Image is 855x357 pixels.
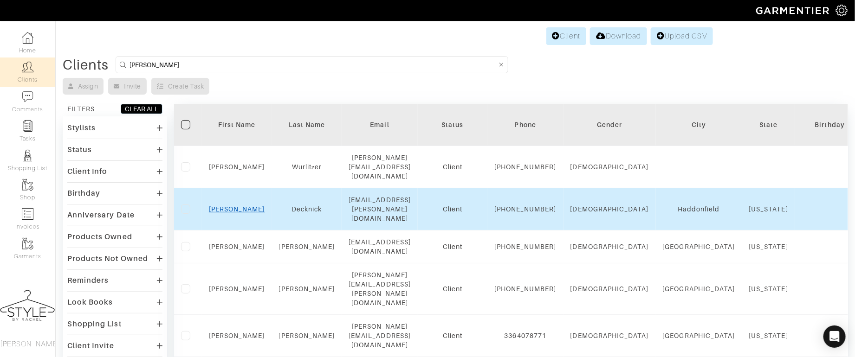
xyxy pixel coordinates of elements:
div: [DEMOGRAPHIC_DATA] [570,284,649,293]
div: Status [425,120,480,129]
div: [US_STATE] [749,331,789,340]
div: Products Owned [67,232,132,242]
img: garments-icon-b7da505a4dc4fd61783c78ac3ca0ef83fa9d6f193b1c9dc38574b1d14d53ca28.png [22,179,33,191]
a: [PERSON_NAME] [209,163,265,171]
div: Gender [570,120,649,129]
div: [EMAIL_ADDRESS][PERSON_NAME][DOMAIN_NAME] [349,195,411,223]
a: Client [546,27,586,45]
img: orders-icon-0abe47150d42831381b5fb84f609e132dff9fe21cb692f30cb5eec754e2cba89.png [22,208,33,220]
a: Download [590,27,647,45]
div: Client [425,331,480,340]
a: [PERSON_NAME] [209,332,265,339]
div: 3364078771 [494,331,557,340]
div: Products Not Owned [67,254,148,263]
div: [PERSON_NAME][EMAIL_ADDRESS][DOMAIN_NAME] [349,322,411,350]
div: Client Invite [67,341,114,351]
div: City [663,120,735,129]
div: State [749,120,789,129]
div: Anniversary Date [67,210,135,220]
img: clients-icon-6bae9207a08558b7cb47a8932f037763ab4055f8c8b6bfacd5dc20c3e0201464.png [22,61,33,73]
div: [DEMOGRAPHIC_DATA] [570,204,649,214]
div: Look Books [67,298,113,307]
div: FILTERS [67,104,95,114]
div: [EMAIL_ADDRESS][DOMAIN_NAME] [349,237,411,256]
div: First Name [209,120,265,129]
a: [PERSON_NAME] [209,205,265,213]
div: [PHONE_NUMBER] [494,284,557,293]
th: Toggle SortBy [272,104,342,146]
a: [PERSON_NAME] [279,285,335,293]
div: [US_STATE] [749,284,789,293]
img: comment-icon-a0a6a9ef722e966f86d9cbdc48e553b5cf19dbc54f86b18d962a5391bc8f6eb6.png [22,91,33,102]
div: CLEAR ALL [125,104,158,114]
div: [GEOGRAPHIC_DATA] [663,331,735,340]
th: Toggle SortBy [202,104,272,146]
div: Email [349,120,411,129]
a: Wurlitzer [292,163,322,171]
div: [PHONE_NUMBER] [494,242,557,251]
a: [PERSON_NAME] [209,243,265,250]
div: [PERSON_NAME][EMAIL_ADDRESS][DOMAIN_NAME] [349,153,411,181]
img: garmentier-logo-header-white-b43fb05a5012e4ada735d5af1a66efaba907eab6374d6393d1fbf88cb4ef424d.png [751,2,836,19]
div: Haddonfield [663,204,735,214]
img: dashboard-icon-dbcd8f5a0b271acd01030246c82b418ddd0df26cd7fceb0bd07c9910d44c42f6.png [22,32,33,44]
div: [PERSON_NAME][EMAIL_ADDRESS][PERSON_NAME][DOMAIN_NAME] [349,270,411,307]
div: Birthday [67,189,100,198]
div: Reminders [67,276,109,285]
a: [PERSON_NAME] [279,243,335,250]
a: [PERSON_NAME] [279,332,335,339]
div: [GEOGRAPHIC_DATA] [663,284,735,293]
div: Status [67,145,92,154]
div: Client [425,162,480,172]
div: Clients [63,60,109,70]
div: Client [425,242,480,251]
button: CLEAR ALL [121,104,162,114]
div: [US_STATE] [749,204,789,214]
div: Phone [494,120,557,129]
a: Upload CSV [651,27,713,45]
th: Toggle SortBy [418,104,487,146]
th: Toggle SortBy [564,104,656,146]
input: Search by name, email, phone, city, or state [130,59,497,70]
div: [DEMOGRAPHIC_DATA] [570,331,649,340]
div: [PHONE_NUMBER] [494,204,557,214]
div: Open Intercom Messenger [823,325,846,348]
div: [GEOGRAPHIC_DATA] [663,242,735,251]
div: Client [425,284,480,293]
a: Decknick [291,205,322,213]
div: Shopping List [67,319,122,329]
div: [DEMOGRAPHIC_DATA] [570,162,649,172]
div: [PHONE_NUMBER] [494,162,557,172]
img: garments-icon-b7da505a4dc4fd61783c78ac3ca0ef83fa9d6f193b1c9dc38574b1d14d53ca28.png [22,238,33,249]
div: [DEMOGRAPHIC_DATA] [570,242,649,251]
div: Client Info [67,167,108,176]
a: [PERSON_NAME] [209,285,265,293]
img: stylists-icon-eb353228a002819b7ec25b43dbf5f0378dd9e0616d9560372ff212230b889e62.png [22,150,33,161]
img: gear-icon-white-bd11855cb880d31180b6d7d6211b90ccbf57a29d726f0c71d8c61bd08dd39cc2.png [836,5,848,16]
div: Client [425,204,480,214]
div: [US_STATE] [749,242,789,251]
div: Stylists [67,123,96,133]
img: reminder-icon-8004d30b9f0a5d33ae49ab947aed9ed385cf756f9e5892f1edd6e32f2345188e.png [22,120,33,132]
div: Last Name [279,120,335,129]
